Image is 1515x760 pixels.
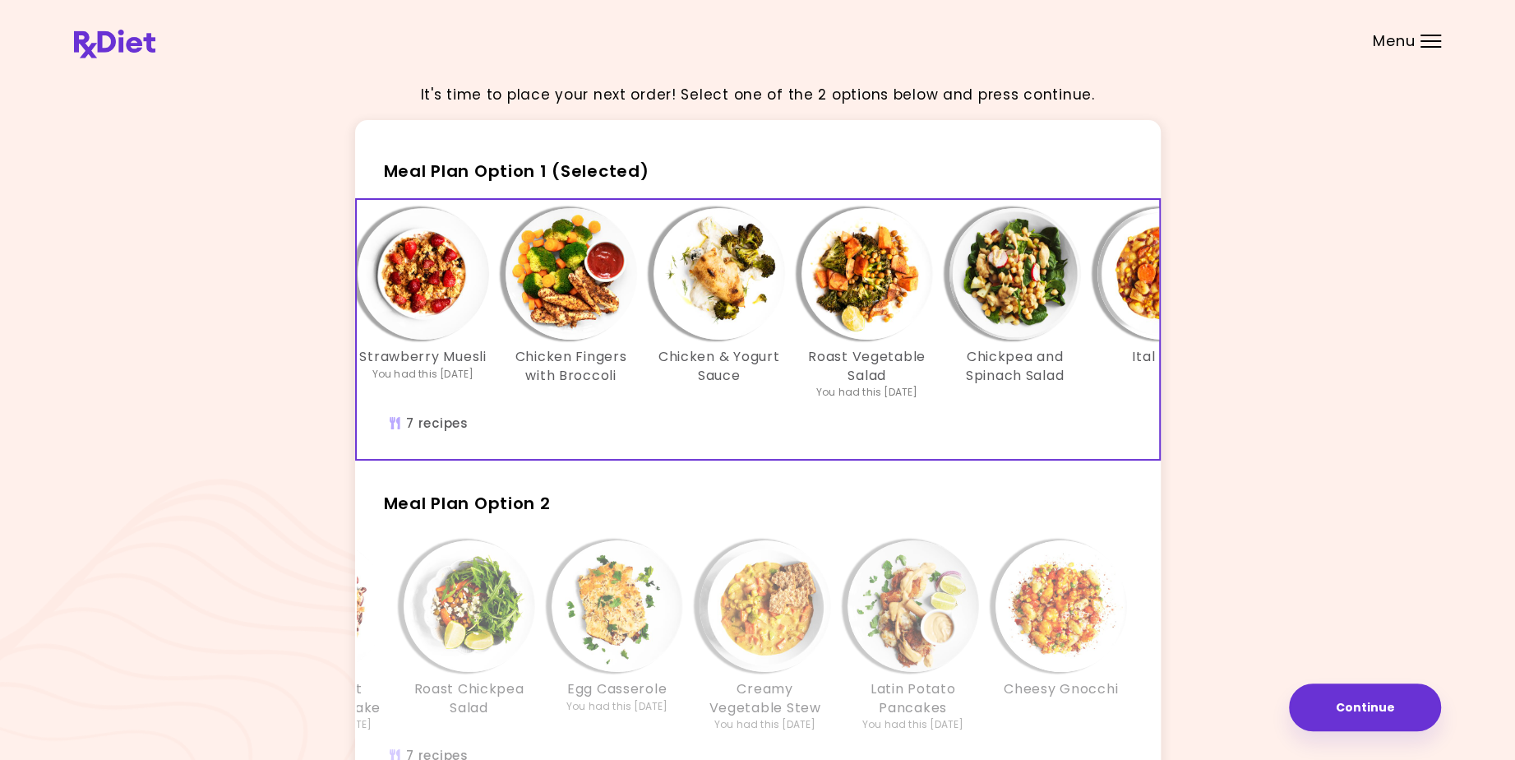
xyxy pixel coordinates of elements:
div: You had this [DATE] [816,385,918,400]
div: Info - Roast Vegetable Salad - Meal Plan Option 1 (Selected) [793,208,941,400]
h3: Chicken & Yogurt Sauce [654,348,785,385]
h3: Cheesy Gnocchi [1004,680,1118,698]
div: You had this [DATE] [566,699,668,714]
span: Menu [1373,34,1415,49]
h3: Creamy Vegetable Stew [700,680,831,717]
h3: Latin Potato Pancakes [848,680,979,717]
div: Info - Chicken & Yogurt Sauce - Meal Plan Option 1 (Selected) [645,208,793,400]
div: Info - Creamy Vegetable Stew - Meal Plan Option 2 [691,540,839,732]
div: Info - Strawberry Muesli - Meal Plan Option 1 (Selected) [349,208,497,400]
p: It's time to place your next order! Select one of the 2 options below and press continue. [420,84,1094,106]
h3: Strawberry Muesli [359,348,486,366]
div: Info - Egg Casserole - Meal Plan Option 2 [543,540,691,732]
h3: Ital Stew [1132,348,1193,366]
div: Info - Roast Chickpea Salad - Meal Plan Option 2 [395,540,543,732]
div: Info - Latin Potato Pancakes - Meal Plan Option 2 [839,540,987,732]
img: RxDiet [74,30,155,58]
div: You had this [DATE] [372,367,474,382]
h3: Roast Vegetable Salad [801,348,933,385]
h3: Egg Casserole [567,680,667,698]
h3: Chickpea and Spinach Salad [949,348,1081,385]
div: You had this [DATE] [862,717,964,732]
div: Info - Chicken Fingers with Broccoli - Meal Plan Option 1 (Selected) [497,208,645,400]
div: Info - Chickpea and Spinach Salad - Meal Plan Option 1 (Selected) [941,208,1089,400]
div: You had this [DATE] [714,717,816,732]
div: Info - Ital Stew - Meal Plan Option 1 (Selected) [1089,208,1237,400]
div: Info - Cheesy Gnocchi - Meal Plan Option 2 [987,540,1135,732]
h3: Chicken Fingers with Broccoli [506,348,637,385]
button: Continue [1289,684,1441,731]
span: Meal Plan Option 2 [384,492,551,515]
span: Meal Plan Option 1 (Selected) [384,160,649,183]
h3: Roast Chickpea Salad [404,680,535,717]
